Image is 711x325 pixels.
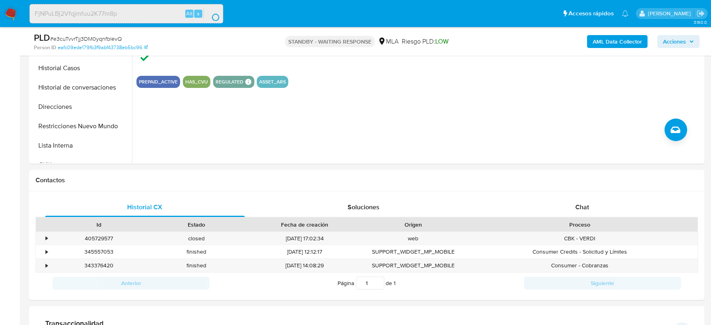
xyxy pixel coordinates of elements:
span: Soluciones [348,202,380,212]
button: Acciones [657,35,700,48]
div: SUPPORT_WIDGET_MP_MOBILE [364,259,462,272]
div: Fecha de creación [251,221,359,229]
div: web [364,232,462,245]
button: AML Data Collector [587,35,648,48]
div: MLA [378,37,398,46]
div: [DATE] 17:02:34 [245,232,364,245]
div: Origen [370,221,456,229]
div: 405729577 [50,232,148,245]
div: [DATE] 14:08:29 [245,259,364,272]
p: cecilia.zacarias@mercadolibre.com [648,10,694,17]
div: • [46,248,48,256]
button: Historial de conversaciones [31,78,132,97]
div: [DATE] 12:12:17 [245,245,364,258]
div: Consumer Credits - Solicitud y Límites [462,245,698,258]
div: closed [148,232,245,245]
h1: Contactos [36,176,698,184]
button: CVU [31,155,132,175]
span: Acciones [663,35,686,48]
div: SUPPORT_WIDGET_MP_MOBILE [364,245,462,258]
span: 1 [394,279,396,287]
div: Proceso [468,221,692,229]
button: Siguiente [524,277,681,290]
span: Página de [338,277,396,290]
button: Lista Interna [31,136,132,155]
span: 3.160.0 [694,19,707,25]
p: STANDBY - WAITING RESPONSE [285,36,375,47]
a: Salir [696,9,705,18]
div: finished [148,259,245,272]
span: LOW [435,37,449,46]
span: Chat [575,202,589,212]
div: finished [148,245,245,258]
span: s [197,10,199,17]
button: Historial Casos [31,58,132,78]
div: Estado [153,221,240,229]
b: AML Data Collector [593,35,642,48]
a: eafc09ede179fb3f9abf43738eb5bc96 [58,44,148,51]
button: Restricciones Nuevo Mundo [31,117,132,136]
button: search-icon [203,8,220,19]
div: 343376420 [50,259,148,272]
div: 345557053 [50,245,148,258]
button: Direcciones [31,97,132,117]
span: Historial CX [127,202,162,212]
div: CBK - VERDI [462,232,698,245]
b: PLD [34,31,50,44]
div: Id [56,221,142,229]
span: Riesgo PLD: [402,37,449,46]
div: • [46,262,48,269]
span: # e3cuTvvrTjj3DM0yqnfblevQ [50,35,122,43]
a: Notificaciones [622,10,629,17]
span: Accesos rápidos [568,9,614,18]
div: Consumer - Cobranzas [462,259,698,272]
b: Person ID [34,44,56,51]
span: Alt [186,10,193,17]
div: • [46,235,48,242]
button: Anterior [52,277,210,290]
input: Buscar usuario o caso... [30,8,223,19]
